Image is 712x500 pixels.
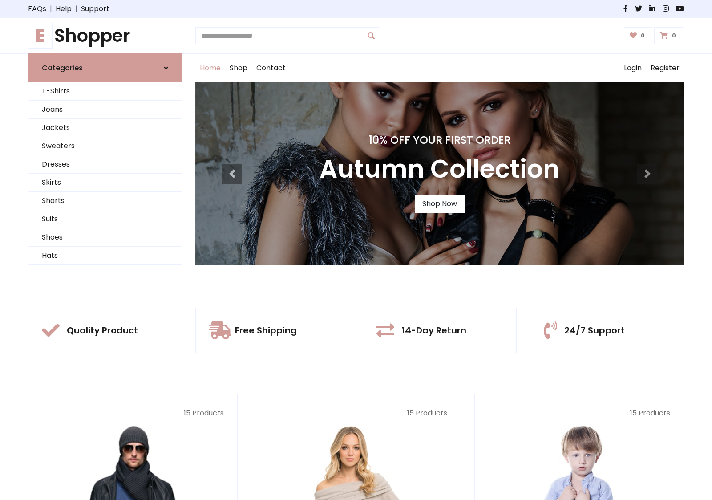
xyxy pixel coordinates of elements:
a: Shorts [28,192,182,210]
h5: 24/7 Support [564,325,625,336]
span: 0 [670,32,678,40]
h1: Shopper [28,25,182,46]
span: E [28,23,53,49]
p: 15 Products [265,408,447,419]
a: 0 [624,27,653,44]
a: 0 [654,27,684,44]
span: 0 [639,32,647,40]
a: Home [195,54,225,82]
a: T-Shirts [28,82,182,101]
a: Register [646,54,684,82]
a: Support [81,4,109,14]
h5: Quality Product [67,325,138,336]
h3: Autumn Collection [320,154,560,184]
h4: 10% Off Your First Order [320,134,560,147]
a: Shop Now [415,195,465,213]
a: Help [56,4,72,14]
a: Hats [28,247,182,265]
a: Suits [28,210,182,228]
a: Skirts [28,174,182,192]
a: Shop [225,54,252,82]
span: | [72,4,81,14]
a: Jeans [28,101,182,119]
h6: Categories [42,64,83,72]
p: 15 Products [42,408,224,419]
h5: Free Shipping [235,325,297,336]
p: 15 Products [488,408,670,419]
a: Sweaters [28,137,182,155]
a: Login [619,54,646,82]
a: Dresses [28,155,182,174]
a: Jackets [28,119,182,137]
a: Shoes [28,228,182,247]
span: | [46,4,56,14]
a: EShopper [28,25,182,46]
a: Categories [28,53,182,82]
a: Contact [252,54,290,82]
h5: 14-Day Return [401,325,466,336]
a: FAQs [28,4,46,14]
